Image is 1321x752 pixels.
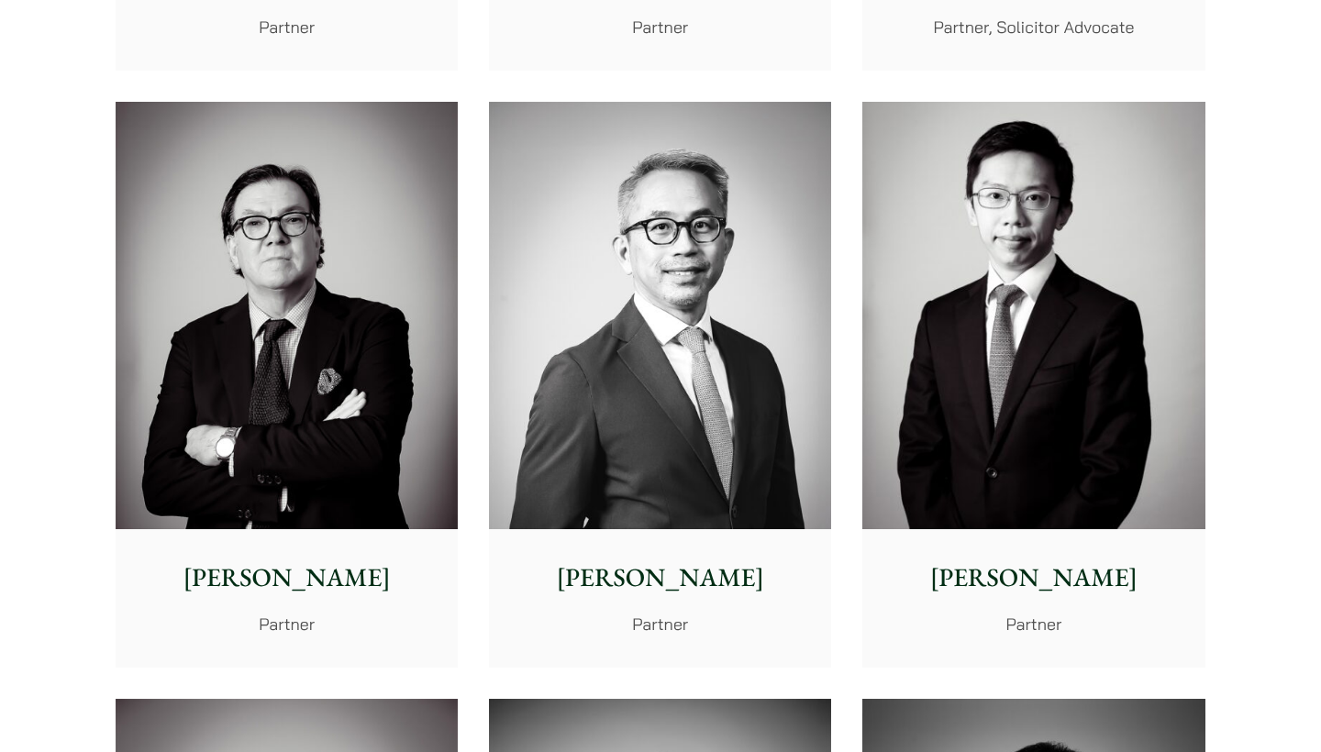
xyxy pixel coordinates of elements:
p: [PERSON_NAME] [877,558,1190,597]
p: Partner [877,612,1190,636]
a: [PERSON_NAME] Partner [116,102,458,669]
img: Henry Ma photo [862,102,1204,530]
p: [PERSON_NAME] [504,558,816,597]
p: [PERSON_NAME] [130,558,443,597]
p: Partner [130,15,443,39]
p: Partner [504,15,816,39]
p: Partner [504,612,816,636]
a: [PERSON_NAME] Partner [489,102,831,669]
p: Partner [130,612,443,636]
p: Partner, Solicitor Advocate [877,15,1190,39]
a: Henry Ma photo [PERSON_NAME] Partner [862,102,1204,669]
